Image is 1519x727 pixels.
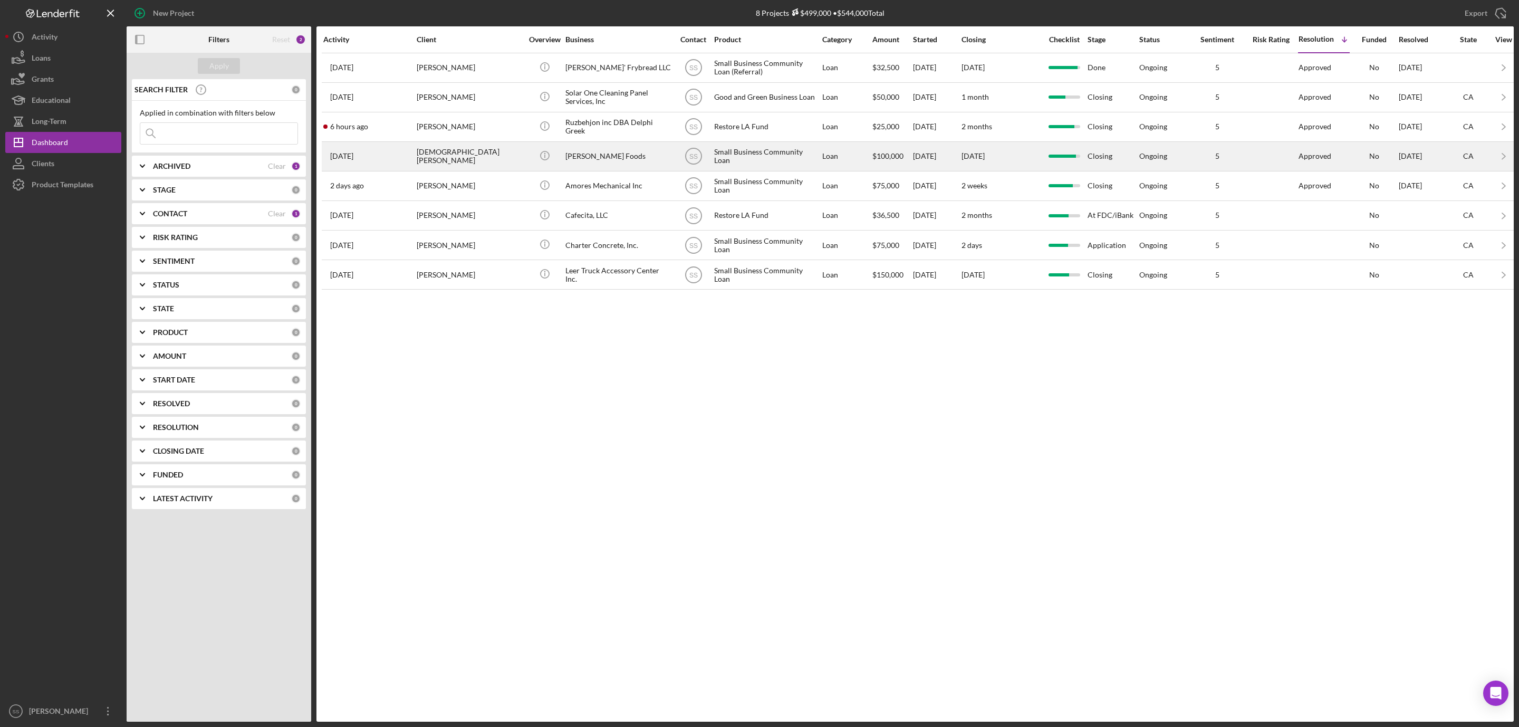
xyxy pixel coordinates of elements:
[872,211,899,219] span: $36,500
[291,328,301,337] div: 0
[1088,35,1138,44] div: Stage
[565,142,671,170] div: [PERSON_NAME] Foods
[5,701,121,722] button: SS[PERSON_NAME]
[822,261,871,289] div: Loan
[1088,83,1138,111] div: Closing
[1088,231,1138,259] div: Application
[330,63,353,72] time: 2025-07-30 21:53
[1350,271,1398,279] div: No
[714,113,820,141] div: Restore LA Fund
[291,446,301,456] div: 0
[417,54,522,82] div: [PERSON_NAME]
[822,142,871,170] div: Loan
[565,113,671,141] div: Ruzbehjon inc DBA Delphi Greek
[5,47,121,69] a: Loans
[1245,35,1297,44] div: Risk Rating
[962,181,987,190] time: 2 weeks
[714,202,820,229] div: Restore LA Fund
[689,183,697,190] text: SS
[330,271,353,279] time: 2025-09-16 20:22
[714,35,820,44] div: Product
[1399,113,1446,141] div: [DATE]
[32,90,71,113] div: Educational
[689,64,697,72] text: SS
[913,142,960,170] div: [DATE]
[565,35,671,44] div: Business
[153,423,199,432] b: RESOLUTION
[1454,3,1514,24] button: Export
[330,181,364,190] time: 2025-10-06 14:39
[291,304,301,313] div: 0
[872,35,912,44] div: Amount
[913,35,960,44] div: Started
[1139,152,1167,160] div: Ongoing
[153,304,174,313] b: STATE
[32,174,93,198] div: Product Templates
[1350,63,1398,72] div: No
[330,241,353,250] time: 2025-10-01 21:29
[962,92,989,101] time: 1 month
[1350,181,1398,190] div: No
[1191,35,1244,44] div: Sentiment
[5,174,121,195] button: Product Templates
[1447,241,1489,250] div: CA
[714,142,820,170] div: Small Business Community Loan
[291,161,301,171] div: 1
[26,701,95,724] div: [PERSON_NAME]
[153,3,194,24] div: New Project
[1088,113,1138,141] div: Closing
[872,83,912,111] div: $50,000
[291,233,301,242] div: 0
[1139,93,1167,101] div: Ongoing
[1399,83,1446,111] div: [DATE]
[153,352,186,360] b: AMOUNT
[272,35,290,44] div: Reset
[1191,271,1244,279] div: 5
[5,153,121,174] button: Clients
[872,54,912,82] div: $32,500
[714,83,820,111] div: Good and Green Business Loan
[153,328,188,337] b: PRODUCT
[822,35,871,44] div: Category
[153,162,190,170] b: ARCHIVED
[1191,93,1244,101] div: 5
[1299,152,1331,160] div: Approved
[291,470,301,480] div: 0
[1139,181,1167,190] div: Ongoing
[1191,211,1244,219] div: 5
[913,54,960,82] div: [DATE]
[32,111,66,135] div: Long-Term
[1299,181,1331,190] div: Approved
[689,123,697,131] text: SS
[1299,63,1331,72] div: Approved
[5,90,121,111] a: Educational
[291,256,301,266] div: 0
[417,142,522,170] div: [DEMOGRAPHIC_DATA][PERSON_NAME]
[295,34,306,45] div: 2
[1447,181,1489,190] div: CA
[1299,35,1334,43] div: Resolution
[962,241,982,250] time: 2 days
[1447,35,1489,44] div: State
[1399,142,1446,170] div: [DATE]
[208,35,229,44] b: Filters
[822,231,871,259] div: Loan
[291,185,301,195] div: 0
[872,142,912,170] div: $100,000
[1139,241,1167,250] div: Ongoing
[5,26,121,47] button: Activity
[153,186,176,194] b: STAGE
[1399,172,1446,200] div: [DATE]
[330,122,368,131] time: 2025-10-08 16:50
[789,8,831,17] div: $499,000
[1447,152,1489,160] div: CA
[872,113,912,141] div: $25,000
[268,209,286,218] div: Clear
[1088,261,1138,289] div: Closing
[32,132,68,156] div: Dashboard
[417,231,522,259] div: [PERSON_NAME]
[565,261,671,289] div: Leer Truck Accessory Center Inc.
[822,113,871,141] div: Loan
[291,399,301,408] div: 0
